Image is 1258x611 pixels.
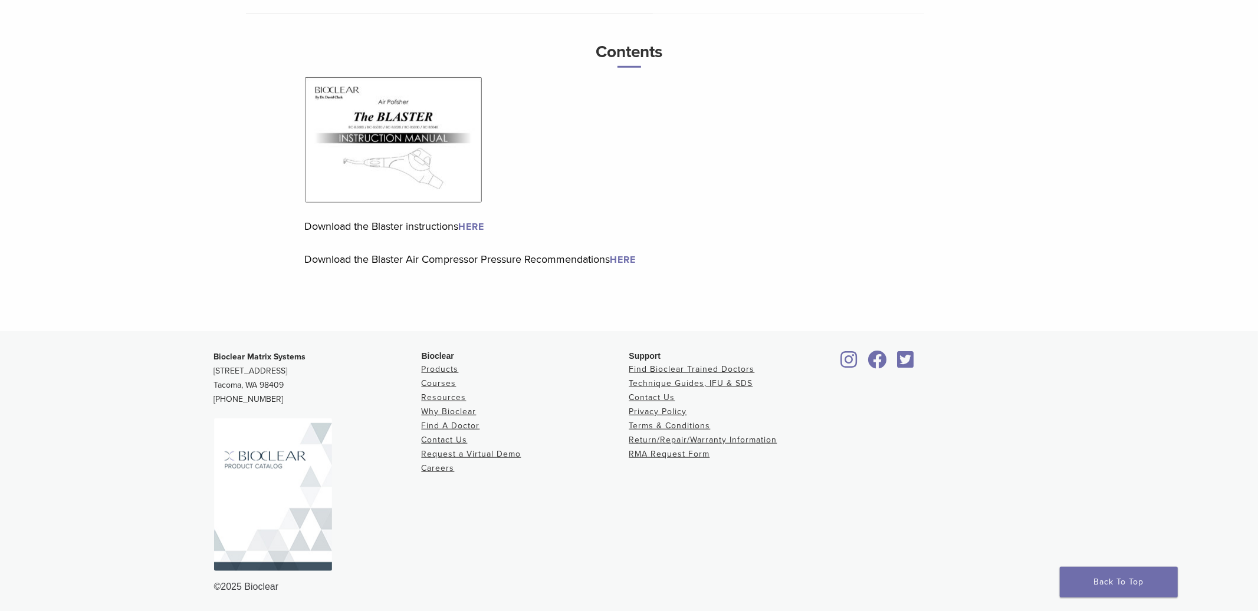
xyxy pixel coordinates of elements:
a: Find Bioclear Trained Doctors [629,364,755,374]
a: Terms & Conditions [629,421,711,431]
a: Find A Doctor [422,421,480,431]
a: Why Bioclear [422,407,477,417]
a: HERE [459,221,485,233]
img: Bioclear [214,418,332,571]
a: Back To Top [1060,567,1178,597]
a: Request a Virtual Demo [422,449,521,459]
a: HERE [610,254,636,266]
p: [STREET_ADDRESS] Tacoma, WA 98409 [PHONE_NUMBER] [214,350,422,407]
strong: Bioclear Matrix Systems [214,352,306,362]
a: Bioclear [864,358,891,369]
a: Courses [422,378,456,388]
a: Careers [422,463,455,473]
p: Download the Blaster instructions [305,217,954,235]
a: Contact Us [422,435,468,445]
a: Bioclear [837,358,862,369]
a: Resources [422,392,467,402]
a: Bioclear [894,358,918,369]
a: Return/Repair/Warranty Information [629,435,777,445]
a: Products [422,364,459,374]
a: Privacy Policy [629,407,687,417]
p: Download the Blaster Air Compressor Pressure Recommendations [305,250,954,268]
a: Contact Us [629,392,675,402]
h3: Contents [305,38,954,68]
a: RMA Request Form [629,449,710,459]
div: ©2025 Bioclear [214,580,1044,594]
span: Bioclear [422,351,454,361]
span: Support [629,351,661,361]
a: Technique Guides, IFU & SDS [629,378,753,388]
